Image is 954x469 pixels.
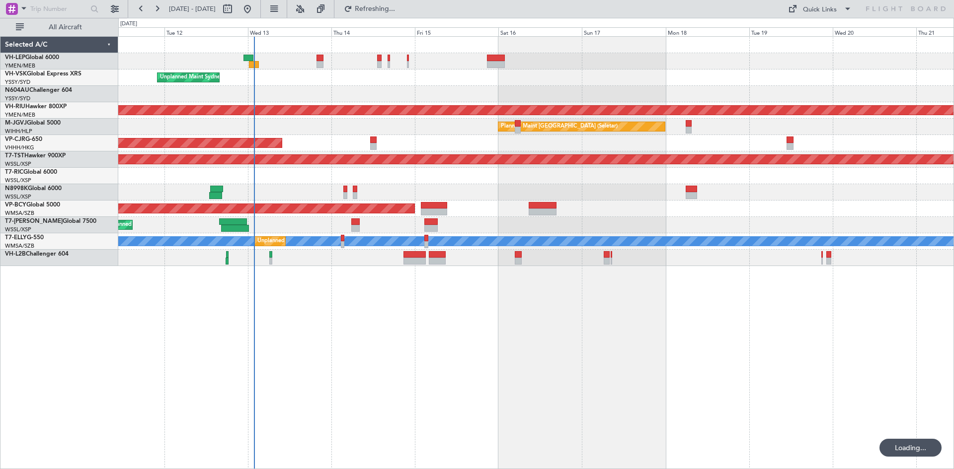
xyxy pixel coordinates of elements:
[5,169,23,175] span: T7-RIC
[5,186,62,192] a: N8998KGlobal 6000
[749,27,833,36] div: Tue 19
[5,202,26,208] span: VP-BCY
[5,242,34,250] a: WMSA/SZB
[339,1,399,17] button: Refreshing...
[5,87,72,93] a: N604AUChallenger 604
[5,55,25,61] span: VH-LEP
[354,5,396,12] span: Refreshing...
[257,234,496,249] div: Unplanned Maint [GEOGRAPHIC_DATA] (Sultan [PERSON_NAME] [PERSON_NAME] - Subang)
[5,153,66,159] a: T7-TSTHawker 900XP
[331,27,415,36] div: Thu 14
[5,136,42,142] a: VP-CJRG-650
[5,235,27,241] span: T7-ELLY
[5,71,81,77] a: VH-VSKGlobal Express XRS
[5,136,25,142] span: VP-CJR
[879,439,942,457] div: Loading...
[5,78,30,86] a: YSSY/SYD
[833,27,916,36] div: Wed 20
[5,104,25,110] span: VH-RIU
[26,24,105,31] span: All Aircraft
[5,251,69,257] a: VH-L2BChallenger 604
[5,251,26,257] span: VH-L2B
[582,27,665,36] div: Sun 17
[5,104,67,110] a: VH-RIUHawker 800XP
[5,218,63,224] span: T7-[PERSON_NAME]
[5,160,31,168] a: WSSL/XSP
[498,27,582,36] div: Sat 16
[5,202,60,208] a: VP-BCYGlobal 5000
[11,19,108,35] button: All Aircraft
[5,209,34,217] a: WMSA/SZB
[5,193,31,201] a: WSSL/XSP
[5,87,29,93] span: N604AU
[5,235,44,241] a: T7-ELLYG-550
[5,95,30,102] a: YSSY/SYD
[160,70,282,85] div: Unplanned Maint Sydney ([PERSON_NAME] Intl)
[666,27,749,36] div: Mon 18
[5,186,28,192] span: N8998K
[5,120,27,126] span: M-JGVJ
[5,62,35,69] a: YMEN/MEB
[30,1,87,16] input: Trip Number
[5,144,34,151] a: VHHH/HKG
[81,27,164,36] div: Mon 11
[5,55,59,61] a: VH-LEPGlobal 6000
[5,169,57,175] a: T7-RICGlobal 6000
[5,111,35,119] a: YMEN/MEB
[5,128,32,135] a: WIHH/HLP
[5,153,24,159] span: T7-TST
[169,4,216,13] span: [DATE] - [DATE]
[5,226,31,233] a: WSSL/XSP
[783,1,857,17] button: Quick Links
[5,177,31,184] a: WSSL/XSP
[164,27,248,36] div: Tue 12
[5,120,61,126] a: M-JGVJGlobal 5000
[415,27,498,36] div: Fri 15
[803,5,837,15] div: Quick Links
[5,71,27,77] span: VH-VSK
[501,119,618,134] div: Planned Maint [GEOGRAPHIC_DATA] (Seletar)
[5,218,96,224] a: T7-[PERSON_NAME]Global 7500
[248,27,331,36] div: Wed 13
[120,20,137,28] div: [DATE]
